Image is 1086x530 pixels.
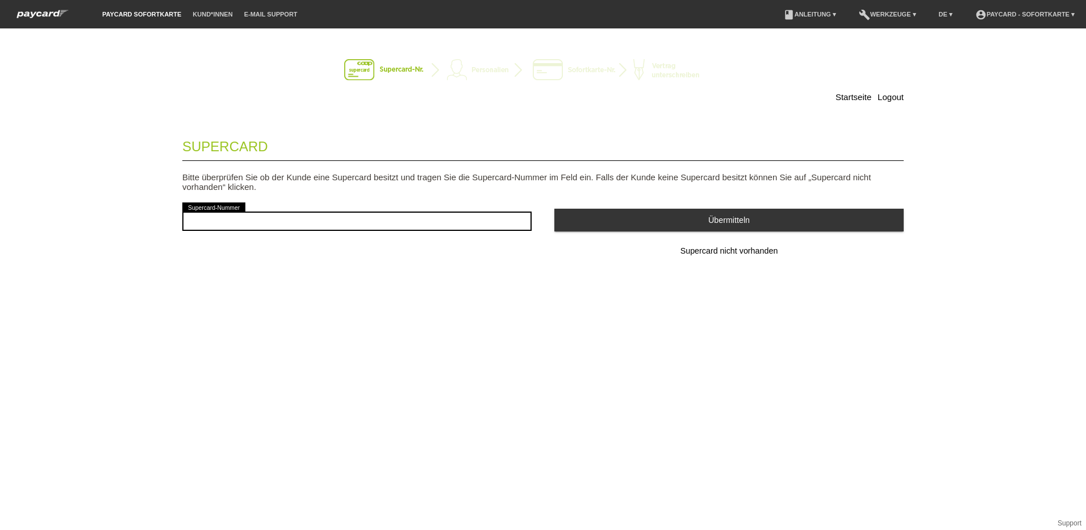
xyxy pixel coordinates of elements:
a: Logout [878,92,904,102]
a: account_circlepaycard - Sofortkarte ▾ [970,11,1080,18]
i: account_circle [975,9,987,20]
img: paycard Sofortkarte [11,8,74,20]
a: paycard Sofortkarte [97,11,187,18]
a: E-Mail Support [239,11,303,18]
i: build [859,9,870,20]
p: Bitte überprüfen Sie ob der Kunde eine Supercard besitzt und tragen Sie die Supercard-Nummer im F... [182,172,904,192]
legend: Supercard [182,127,904,161]
button: Supercard nicht vorhanden [554,240,904,263]
a: paycard Sofortkarte [11,13,74,22]
a: Kund*innen [187,11,238,18]
a: Support [1058,519,1081,527]
span: Übermitteln [708,216,750,225]
span: Supercard nicht vorhanden [680,246,778,255]
a: DE ▾ [933,11,958,18]
a: Startseite [836,92,871,102]
img: instantcard-v2-de-1.png [344,59,742,82]
a: buildWerkzeuge ▾ [853,11,922,18]
i: book [783,9,795,20]
a: bookAnleitung ▾ [778,11,842,18]
button: Übermitteln [554,209,904,231]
